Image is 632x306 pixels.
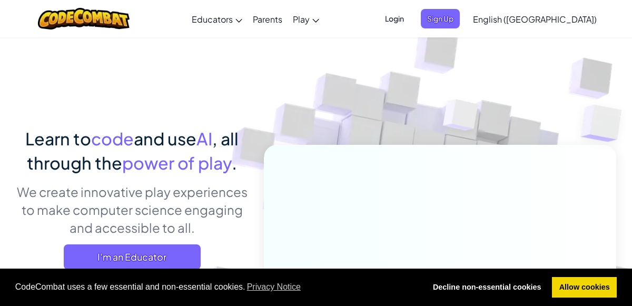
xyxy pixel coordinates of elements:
a: Play [288,5,324,33]
button: Sign Up [421,9,460,28]
span: Play [293,14,310,25]
span: . [232,152,237,173]
p: We create innovative play experiences to make computer science engaging and accessible to all. [16,183,248,236]
span: AI [196,128,212,149]
span: code [91,128,134,149]
span: and use [134,128,196,149]
span: English ([GEOGRAPHIC_DATA]) [473,14,597,25]
a: allow cookies [552,277,617,298]
img: Overlap cubes [423,78,499,157]
span: CodeCombat uses a few essential and non-essential cookies. [15,279,418,295]
a: Educators [186,5,248,33]
a: deny cookies [426,277,548,298]
a: I'm an Educator [64,244,201,270]
span: power of play [122,152,232,173]
button: Login [379,9,410,28]
a: Parents [248,5,288,33]
span: Learn to [25,128,91,149]
a: learn more about cookies [245,279,303,295]
a: English ([GEOGRAPHIC_DATA]) [468,5,602,33]
span: Educators [192,14,233,25]
img: CodeCombat logo [38,8,130,29]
